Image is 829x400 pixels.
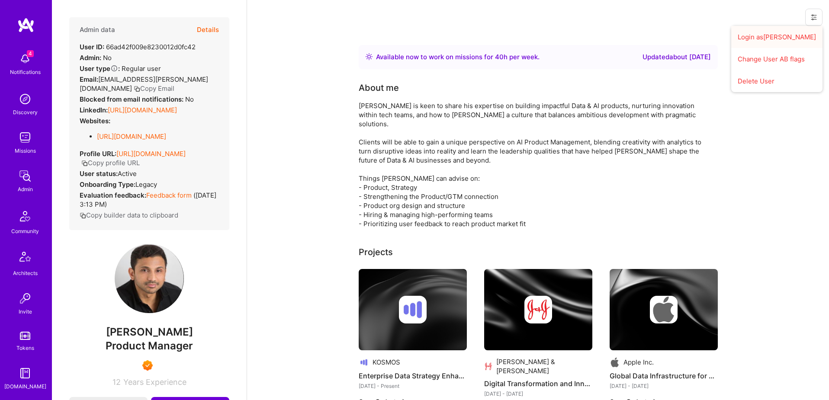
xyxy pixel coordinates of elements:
img: Company logo [359,357,369,368]
strong: User status: [80,170,118,178]
button: Copy builder data to clipboard [80,211,178,220]
strong: User ID: [80,43,104,51]
div: Updated about [DATE] [643,52,711,62]
img: Architects [15,248,35,269]
div: Notifications [10,67,41,77]
img: Availability [366,53,373,60]
img: logo [17,17,35,33]
a: [URL][DOMAIN_NAME] [97,132,166,141]
div: [DATE] - [DATE] [610,381,718,390]
span: Active [118,170,137,178]
img: Exceptional A.Teamer [142,360,153,371]
div: Architects [13,269,38,278]
strong: LinkedIn: [80,106,108,114]
div: No [80,53,112,62]
h4: Digital Transformation and Innovation in Healthcare [484,378,592,389]
span: legacy [135,180,157,189]
img: Invite [16,290,34,307]
img: cover [484,269,592,350]
div: About me [359,81,399,94]
a: [URL][DOMAIN_NAME] [116,150,186,158]
img: cover [610,269,718,350]
div: [PERSON_NAME] & [PERSON_NAME] [496,357,592,375]
div: Admin [18,185,33,194]
strong: Email: [80,75,98,83]
strong: User type : [80,64,120,73]
div: [PERSON_NAME] is keen to share his expertise on building impactful Data & AI products, nurturing ... [359,101,705,228]
span: Years Experience [123,378,186,387]
div: Projects [359,246,393,259]
img: Company logo [484,361,493,371]
i: icon Copy [80,212,86,219]
a: Feedback form [146,191,192,199]
img: Company logo [399,296,427,323]
strong: Admin: [80,54,101,62]
strong: Profile URL: [80,150,116,158]
div: [DATE] - Present [359,381,467,390]
span: Product Manager [106,339,193,352]
div: KOSMOS [373,358,400,367]
span: [EMAIL_ADDRESS][PERSON_NAME][DOMAIN_NAME] [80,75,208,93]
span: 4 [27,50,34,57]
div: Missions [15,146,36,155]
a: [URL][DOMAIN_NAME] [108,106,177,114]
strong: Onboarding Type: [80,180,135,189]
button: Details [197,17,219,42]
img: tokens [20,332,30,340]
i: icon Copy [81,160,88,166]
div: Invite [19,307,32,316]
div: Discovery [13,108,38,117]
img: cover [359,269,467,350]
div: Community [11,227,39,236]
img: discovery [16,90,34,108]
img: User Avatar [115,244,184,313]
img: Company logo [610,357,620,368]
div: Regular user [80,64,161,73]
strong: Blocked from email notifications: [80,95,185,103]
h4: Global Data Infrastructure for Maps [610,370,718,381]
img: admin teamwork [16,167,34,185]
img: guide book [16,365,34,382]
img: Company logo [524,296,552,323]
h4: Enterprise Data Strategy Enhancement [359,370,467,381]
img: Company logo [650,296,678,323]
i: Help [110,64,118,72]
div: [DATE] - [DATE] [484,389,592,398]
div: [DOMAIN_NAME] [4,382,46,391]
span: [PERSON_NAME] [69,326,229,339]
strong: Evaluation feedback: [80,191,146,199]
button: Login as[PERSON_NAME] [731,26,823,48]
div: Apple Inc. [623,358,654,367]
strong: Websites: [80,117,110,125]
button: Copy Email [134,84,174,93]
img: bell [16,50,34,67]
h4: Admin data [80,26,115,34]
img: Community [15,206,35,227]
div: ( [DATE] 3:13 PM ) [80,191,219,209]
div: Tokens [16,343,34,352]
button: Delete User [731,70,823,92]
div: Available now to work on missions for h per week . [376,52,540,62]
div: No [80,95,194,104]
img: teamwork [16,129,34,146]
i: icon Copy [134,86,140,92]
div: 66ad42f009e8230012d0fc42 [80,42,196,51]
button: Copy profile URL [81,158,140,167]
button: Change User AB flags [731,48,823,70]
span: 40 [495,53,504,61]
span: 12 [112,378,121,387]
